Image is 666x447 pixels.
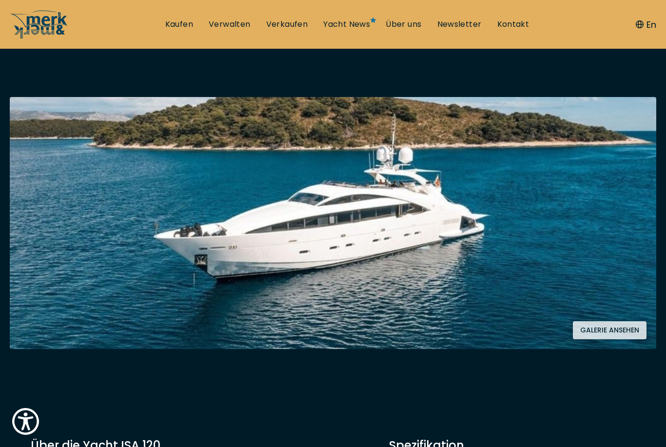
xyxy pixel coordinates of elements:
[209,19,251,30] a: Verwalten
[573,321,646,339] button: Galerie ansehen
[636,18,656,31] button: En
[386,19,421,30] a: Über uns
[10,406,41,437] button: Show Accessibility Preferences
[437,19,482,30] a: Newsletter
[266,19,308,30] a: Verkaufen
[323,19,370,30] a: Yacht News
[497,19,529,30] a: Kontakt
[165,19,193,30] a: Kaufen
[10,97,656,349] img: Merk&Merk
